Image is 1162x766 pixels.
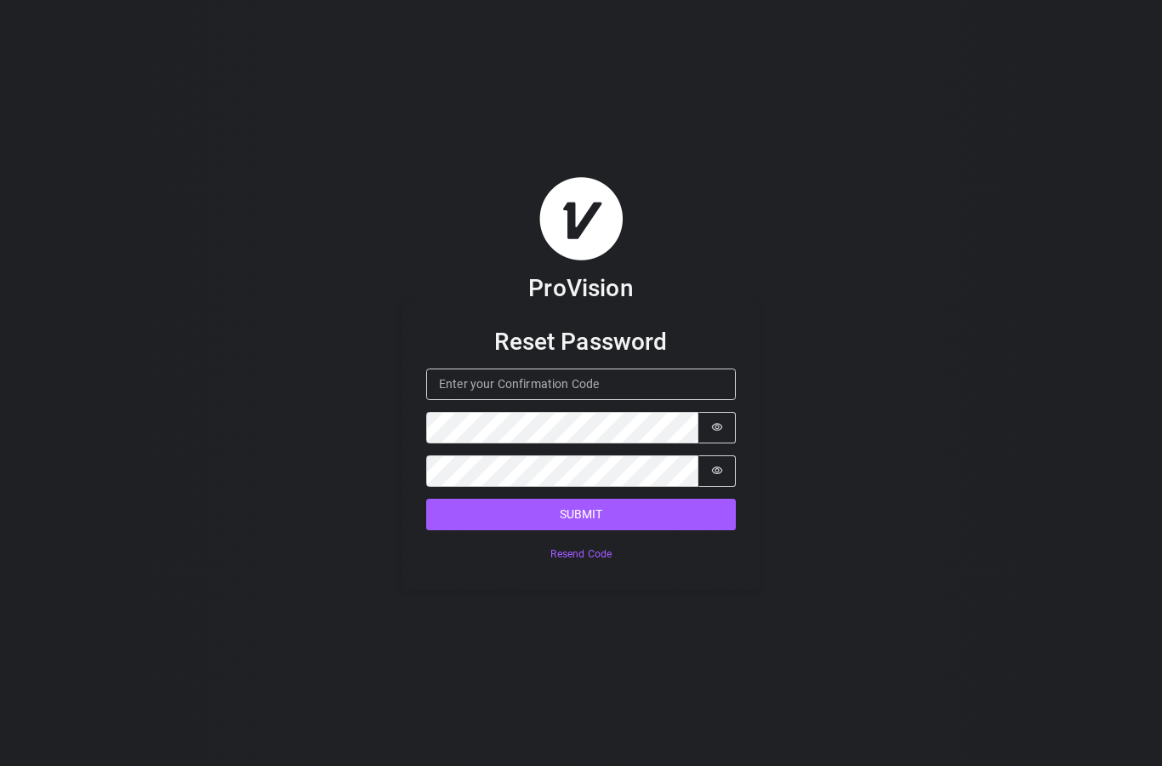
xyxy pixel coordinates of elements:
[698,455,736,487] button: Show password
[426,499,736,530] button: Submit
[426,369,736,400] input: Enter your Confirmation Code
[426,327,736,357] h3: Reset Password
[528,273,633,303] h3: ProVision
[426,542,736,567] button: Resend Code
[698,412,736,443] button: Show password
